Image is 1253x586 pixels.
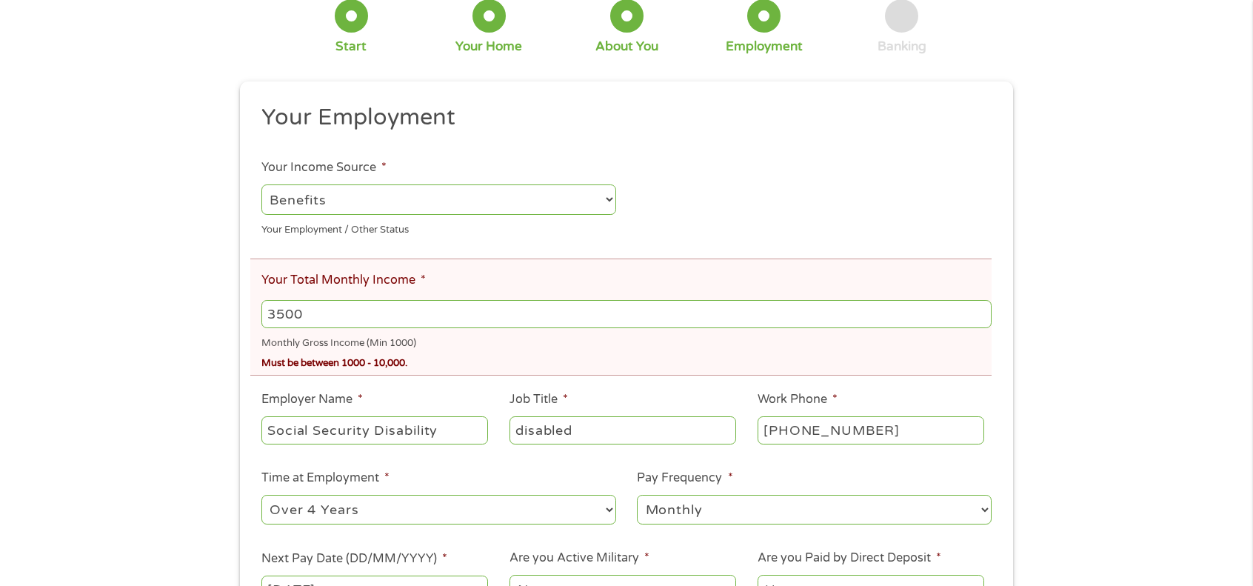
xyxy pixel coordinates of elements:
[261,392,363,407] label: Employer Name
[261,103,981,133] h2: Your Employment
[261,331,992,351] div: Monthly Gross Income (Min 1000)
[595,39,658,55] div: About You
[878,39,926,55] div: Banking
[261,351,992,371] div: Must be between 1000 - 10,000.
[758,550,941,566] label: Are you Paid by Direct Deposit
[637,470,732,486] label: Pay Frequency
[509,416,736,445] input: Cashier
[261,416,488,445] input: Walmart
[758,392,838,407] label: Work Phone
[261,300,992,328] input: 1800
[261,551,447,567] label: Next Pay Date (DD/MM/YYYY)
[261,273,426,288] label: Your Total Monthly Income
[261,217,616,237] div: Your Employment / Other Status
[261,470,390,486] label: Time at Employment
[509,392,568,407] label: Job Title
[455,39,522,55] div: Your Home
[509,550,649,566] label: Are you Active Military
[726,39,803,55] div: Employment
[335,39,367,55] div: Start
[758,416,984,445] input: (231) 754-4010
[261,160,387,176] label: Your Income Source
